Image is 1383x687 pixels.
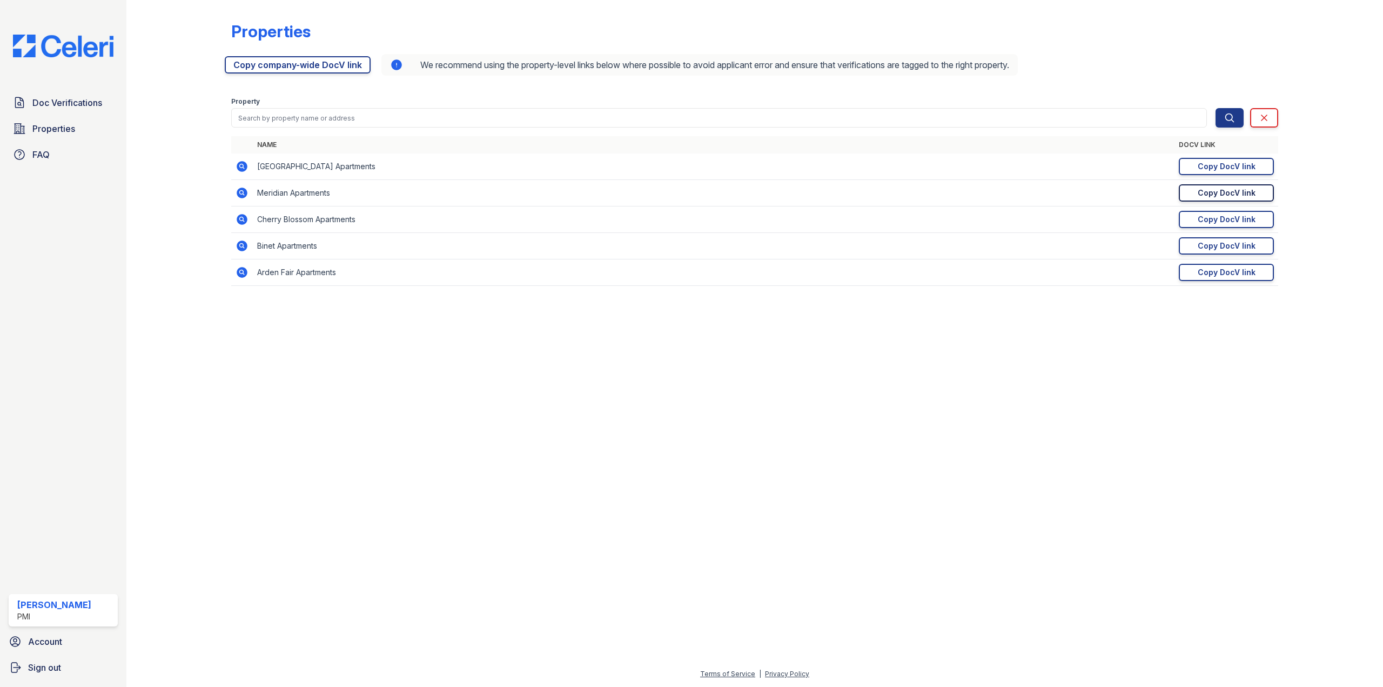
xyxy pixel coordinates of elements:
[9,92,118,114] a: Doc Verifications
[32,96,102,109] span: Doc Verifications
[253,233,1175,259] td: Binet Apartments
[1198,188,1256,198] div: Copy DocV link
[231,97,260,106] label: Property
[1198,267,1256,278] div: Copy DocV link
[1198,214,1256,225] div: Copy DocV link
[4,631,122,652] a: Account
[759,670,761,678] div: |
[1174,136,1278,154] th: DocV Link
[1179,237,1274,255] a: Copy DocV link
[231,108,1207,128] input: Search by property name or address
[225,56,371,74] a: Copy company-wide DocV link
[253,136,1175,154] th: Name
[1179,184,1274,202] a: Copy DocV link
[1179,264,1274,281] a: Copy DocV link
[765,670,809,678] a: Privacy Policy
[28,661,61,674] span: Sign out
[381,54,1018,76] div: We recommend using the property-level links below where possible to avoid applicant error and ens...
[253,206,1175,233] td: Cherry Blossom Apartments
[32,122,75,135] span: Properties
[32,148,50,161] span: FAQ
[4,657,122,678] a: Sign out
[253,180,1175,206] td: Meridian Apartments
[17,611,91,622] div: PMI
[1198,161,1256,172] div: Copy DocV link
[17,598,91,611] div: [PERSON_NAME]
[231,22,311,41] div: Properties
[9,118,118,139] a: Properties
[1179,158,1274,175] a: Copy DocV link
[700,670,755,678] a: Terms of Service
[28,635,62,648] span: Account
[253,154,1175,180] td: [GEOGRAPHIC_DATA] Apartments
[1179,211,1274,228] a: Copy DocV link
[1198,241,1256,251] div: Copy DocV link
[253,259,1175,286] td: Arden Fair Apartments
[9,144,118,165] a: FAQ
[4,35,122,57] img: CE_Logo_Blue-a8612792a0a2168367f1c8372b55b34899dd931a85d93a1a3d3e32e68fde9ad4.png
